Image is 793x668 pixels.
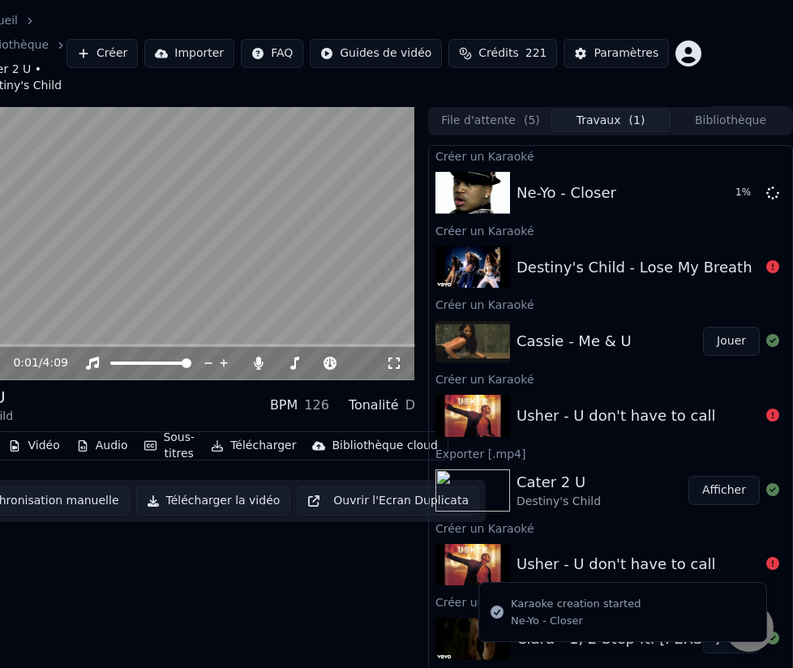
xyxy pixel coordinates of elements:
button: Vidéo [2,435,66,457]
span: Crédits [478,45,518,62]
div: Ne-Yo - Closer [511,614,641,628]
div: Bibliothèque cloud [332,438,437,454]
div: Destiny's Child [517,494,601,510]
div: 126 [304,396,329,415]
button: Jouer [703,327,760,356]
button: Travaux [551,109,671,132]
div: Créer un Karaoké [429,146,792,165]
div: Créer un Karaoké [429,221,792,240]
button: Bibliothèque [671,109,791,132]
span: ( 5 ) [524,113,540,129]
span: 4:09 [43,355,68,371]
div: Karaoke creation started [511,596,641,612]
div: Usher - U don't have to call [517,553,715,576]
button: Importer [144,39,234,68]
button: FAQ [241,39,303,68]
div: BPM [270,396,298,415]
span: 0:01 [13,355,38,371]
button: Télécharger la vidéo [136,486,291,516]
div: Tonalité [349,396,399,415]
div: 1 % [735,186,760,199]
div: Destiny's Child - Lose My Breath [517,256,752,279]
button: File d'attente [431,109,551,132]
div: Créer un Karaoké [429,294,792,314]
div: / [13,355,52,371]
div: Ne-Yo - Closer [517,182,616,204]
button: Ouvrir l'Ecran Duplicata [297,486,479,516]
div: Paramètres [594,45,658,62]
span: 221 [525,45,547,62]
div: Cassie - Me & U [517,330,632,353]
div: Créer un Karaoké [429,592,792,611]
span: ( 1 ) [629,113,645,129]
button: Audio [70,435,135,457]
div: Exporter [.mp4] [429,443,792,463]
button: Sous-titres [138,426,202,465]
div: Créer un Karaoké [429,369,792,388]
button: Crédits221 [448,39,557,68]
div: Cater 2 U [517,471,601,494]
div: D [405,396,415,415]
button: Créer [66,39,138,68]
div: Créer un Karaoké [429,518,792,537]
div: Usher - U don't have to call [517,405,715,427]
button: Paramètres [564,39,669,68]
button: Afficher [688,476,760,505]
button: Télécharger [204,435,302,457]
button: Guides de vidéo [310,39,442,68]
